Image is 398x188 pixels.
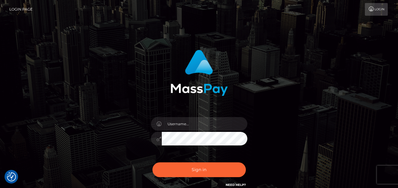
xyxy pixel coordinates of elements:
[9,3,33,16] a: Login Page
[162,117,247,131] input: Username...
[7,172,16,181] img: Revisit consent button
[171,50,228,96] img: MassPay Login
[7,172,16,181] button: Consent Preferences
[226,183,246,187] a: Need Help?
[152,162,246,177] button: Sign in
[365,3,388,16] a: Login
